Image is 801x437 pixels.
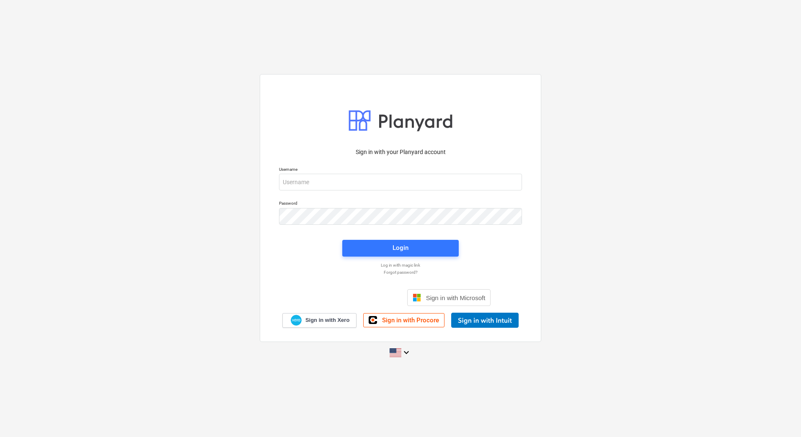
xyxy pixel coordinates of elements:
p: Password [279,201,522,208]
span: Sign in with Procore [382,316,439,324]
span: Sign in with Microsoft [426,294,486,301]
img: Microsoft logo [413,293,421,302]
p: Sign in with your Planyard account [279,148,522,157]
a: Log in with magic link [275,262,526,268]
img: Xero logo [291,315,302,326]
a: Forgot password? [275,270,526,275]
iframe: Poga Pierakstīties ar Google kontu [306,288,405,307]
button: Login [342,240,459,257]
p: Username [279,167,522,174]
div: Login [393,242,408,253]
i: keyboard_arrow_down [401,347,411,357]
a: Sign in with Procore [363,313,444,327]
a: Sign in with Xero [282,313,357,328]
span: Sign in with Xero [305,316,349,324]
input: Username [279,174,522,190]
iframe: Chat Widget [759,397,801,437]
